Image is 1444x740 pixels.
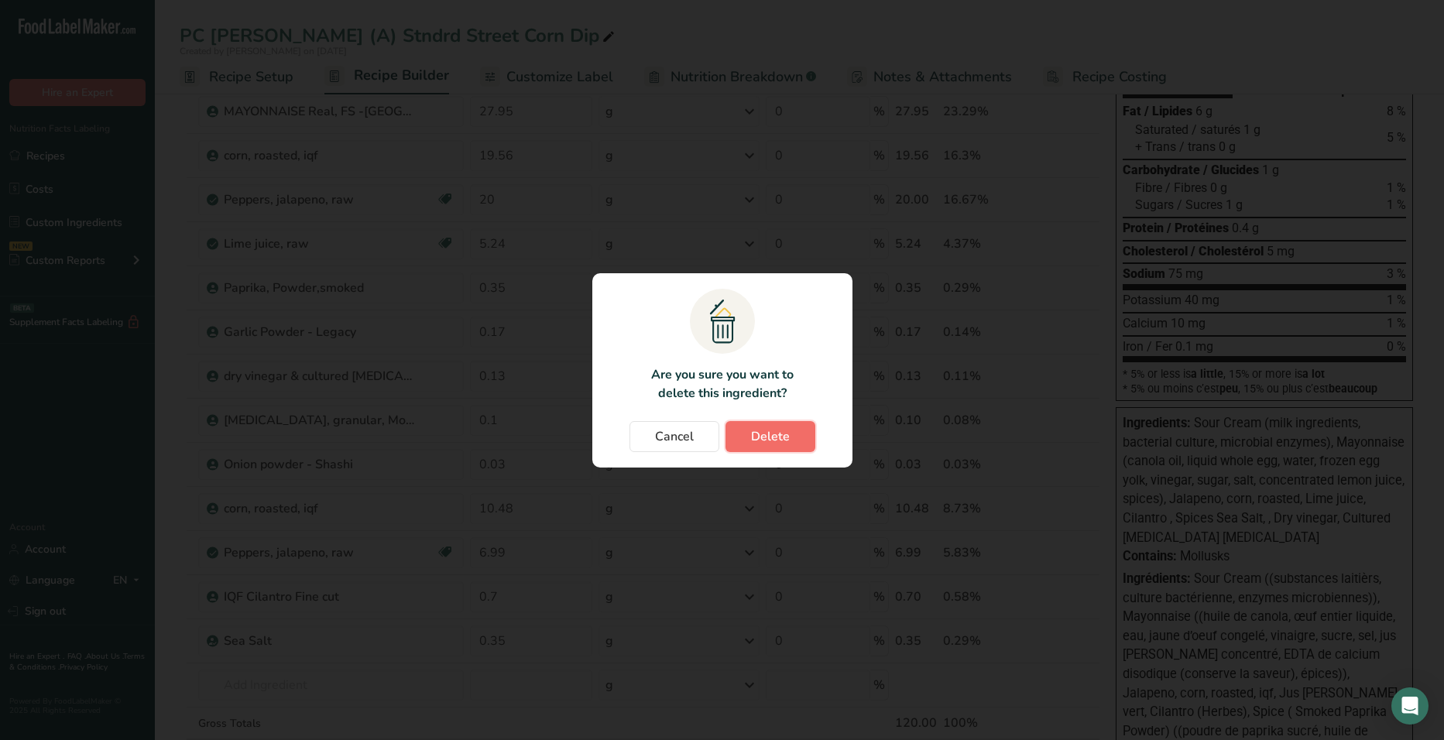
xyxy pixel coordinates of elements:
span: Delete [751,427,790,446]
p: Are you sure you want to delete this ingredient? [642,365,802,403]
button: Cancel [629,421,719,452]
span: Cancel [655,427,694,446]
button: Delete [725,421,815,452]
div: Open Intercom Messenger [1391,687,1429,725]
